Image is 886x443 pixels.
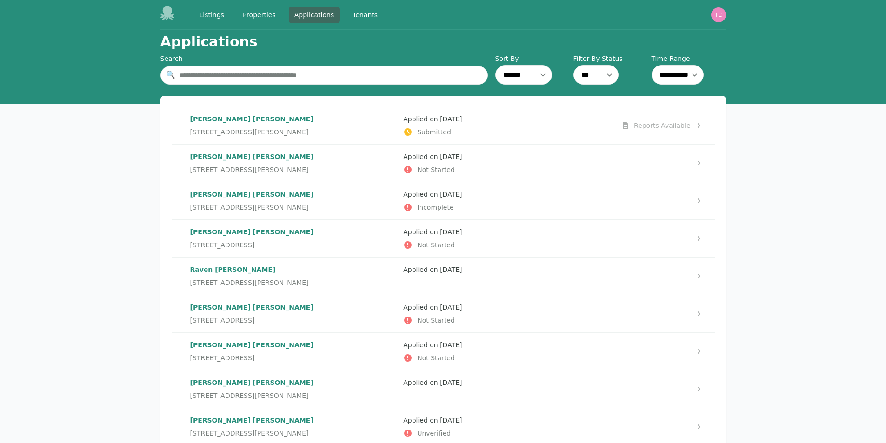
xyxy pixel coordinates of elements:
[190,227,396,237] p: [PERSON_NAME] [PERSON_NAME]
[403,378,609,387] p: Applied on
[403,114,609,124] p: Applied on
[194,7,230,23] a: Listings
[160,54,488,63] div: Search
[347,7,383,23] a: Tenants
[440,191,462,198] time: [DATE]
[403,240,609,250] p: Not Started
[190,378,396,387] p: [PERSON_NAME] [PERSON_NAME]
[190,165,309,174] span: [STREET_ADDRESS][PERSON_NAME]
[289,7,340,23] a: Applications
[190,127,309,137] span: [STREET_ADDRESS][PERSON_NAME]
[440,115,462,123] time: [DATE]
[573,54,648,63] label: Filter By Status
[190,353,255,363] span: [STREET_ADDRESS]
[172,182,715,219] a: [PERSON_NAME] [PERSON_NAME][STREET_ADDRESS][PERSON_NAME]Applied on [DATE]Incomplete
[190,190,396,199] p: [PERSON_NAME] [PERSON_NAME]
[403,353,609,363] p: Not Started
[237,7,281,23] a: Properties
[440,153,462,160] time: [DATE]
[403,203,609,212] p: Incomplete
[172,333,715,370] a: [PERSON_NAME] [PERSON_NAME][STREET_ADDRESS]Applied on [DATE]Not Started
[403,265,609,274] p: Applied on
[403,165,609,174] p: Not Started
[652,54,726,63] label: Time Range
[440,379,462,386] time: [DATE]
[190,265,396,274] p: Raven [PERSON_NAME]
[190,340,396,350] p: [PERSON_NAME] [PERSON_NAME]
[190,303,396,312] p: [PERSON_NAME] [PERSON_NAME]
[403,303,609,312] p: Applied on
[403,227,609,237] p: Applied on
[172,295,715,332] a: [PERSON_NAME] [PERSON_NAME][STREET_ADDRESS]Applied on [DATE]Not Started
[160,33,258,50] h1: Applications
[172,145,715,182] a: [PERSON_NAME] [PERSON_NAME][STREET_ADDRESS][PERSON_NAME]Applied on [DATE]Not Started
[440,341,462,349] time: [DATE]
[495,54,570,63] label: Sort By
[190,416,396,425] p: [PERSON_NAME] [PERSON_NAME]
[172,107,715,144] a: [PERSON_NAME] [PERSON_NAME][STREET_ADDRESS][PERSON_NAME]Applied on [DATE]SubmittedReports Available
[440,417,462,424] time: [DATE]
[190,203,309,212] span: [STREET_ADDRESS][PERSON_NAME]
[190,391,309,400] span: [STREET_ADDRESS][PERSON_NAME]
[190,240,255,250] span: [STREET_ADDRESS]
[172,258,715,295] a: Raven [PERSON_NAME][STREET_ADDRESS][PERSON_NAME]Applied on [DATE]
[403,429,609,438] p: Unverified
[403,190,609,199] p: Applied on
[403,340,609,350] p: Applied on
[634,121,691,130] div: Reports Available
[403,152,609,161] p: Applied on
[190,429,309,438] span: [STREET_ADDRESS][PERSON_NAME]
[172,220,715,257] a: [PERSON_NAME] [PERSON_NAME][STREET_ADDRESS]Applied on [DATE]Not Started
[440,228,462,236] time: [DATE]
[190,114,396,124] p: [PERSON_NAME] [PERSON_NAME]
[190,278,309,287] span: [STREET_ADDRESS][PERSON_NAME]
[440,266,462,273] time: [DATE]
[403,316,609,325] p: Not Started
[403,127,609,137] p: Submitted
[403,416,609,425] p: Applied on
[190,316,255,325] span: [STREET_ADDRESS]
[190,152,396,161] p: [PERSON_NAME] [PERSON_NAME]
[172,370,715,408] a: [PERSON_NAME] [PERSON_NAME][STREET_ADDRESS][PERSON_NAME]Applied on [DATE]
[440,304,462,311] time: [DATE]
